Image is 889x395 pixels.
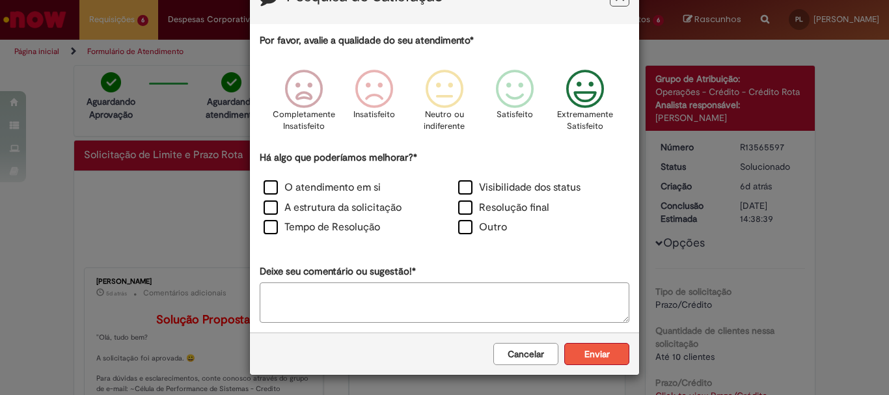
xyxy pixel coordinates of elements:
[260,151,629,239] div: Há algo que poderíamos melhorar?*
[264,200,402,215] label: A estrutura da solicitação
[341,60,407,149] div: Insatisfeito
[557,109,613,133] p: Extremamente Satisfeito
[270,60,336,149] div: Completamente Insatisfeito
[458,180,581,195] label: Visibilidade dos status
[353,109,395,121] p: Insatisfeito
[458,220,507,235] label: Outro
[264,180,381,195] label: O atendimento em si
[482,60,548,149] div: Satisfeito
[552,60,618,149] div: Extremamente Satisfeito
[260,265,416,279] label: Deixe seu comentário ou sugestão!*
[493,343,558,365] button: Cancelar
[260,34,474,48] label: Por favor, avalie a qualidade do seu atendimento*
[421,109,468,133] p: Neutro ou indiferente
[273,109,335,133] p: Completamente Insatisfeito
[264,220,380,235] label: Tempo de Resolução
[564,343,629,365] button: Enviar
[497,109,533,121] p: Satisfeito
[458,200,549,215] label: Resolução final
[411,60,478,149] div: Neutro ou indiferente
